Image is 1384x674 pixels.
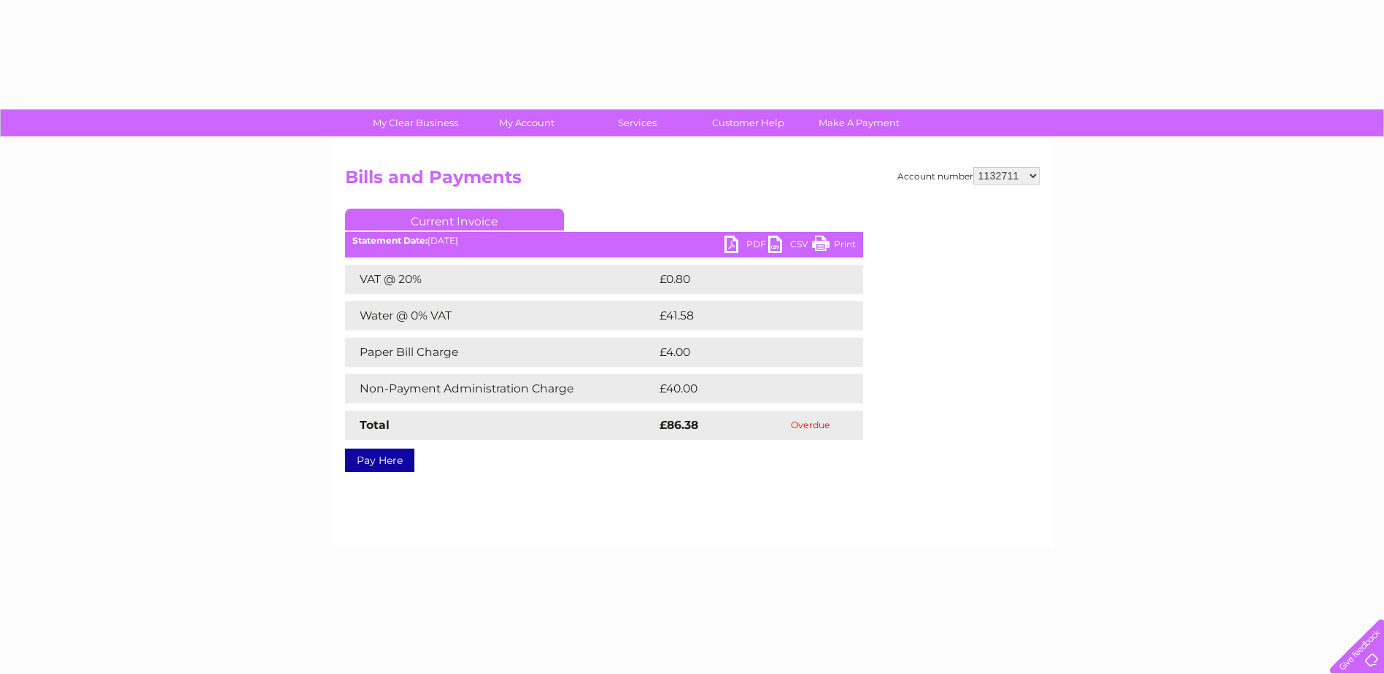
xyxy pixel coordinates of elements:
[724,236,768,257] a: PDF
[768,236,812,257] a: CSV
[345,167,1040,195] h2: Bills and Payments
[360,418,390,432] strong: Total
[352,235,428,246] b: Statement Date:
[660,418,698,432] strong: £86.38
[758,411,862,440] td: Overdue
[466,109,587,136] a: My Account
[897,167,1040,185] div: Account number
[345,265,656,294] td: VAT @ 20%
[345,338,656,367] td: Paper Bill Charge
[656,301,832,330] td: £41.58
[355,109,476,136] a: My Clear Business
[345,374,656,403] td: Non-Payment Administration Charge
[345,236,863,246] div: [DATE]
[688,109,808,136] a: Customer Help
[345,301,656,330] td: Water @ 0% VAT
[345,209,564,231] a: Current Invoice
[812,236,856,257] a: Print
[656,265,830,294] td: £0.80
[577,109,697,136] a: Services
[656,374,835,403] td: £40.00
[799,109,919,136] a: Make A Payment
[656,338,830,367] td: £4.00
[345,449,414,472] a: Pay Here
